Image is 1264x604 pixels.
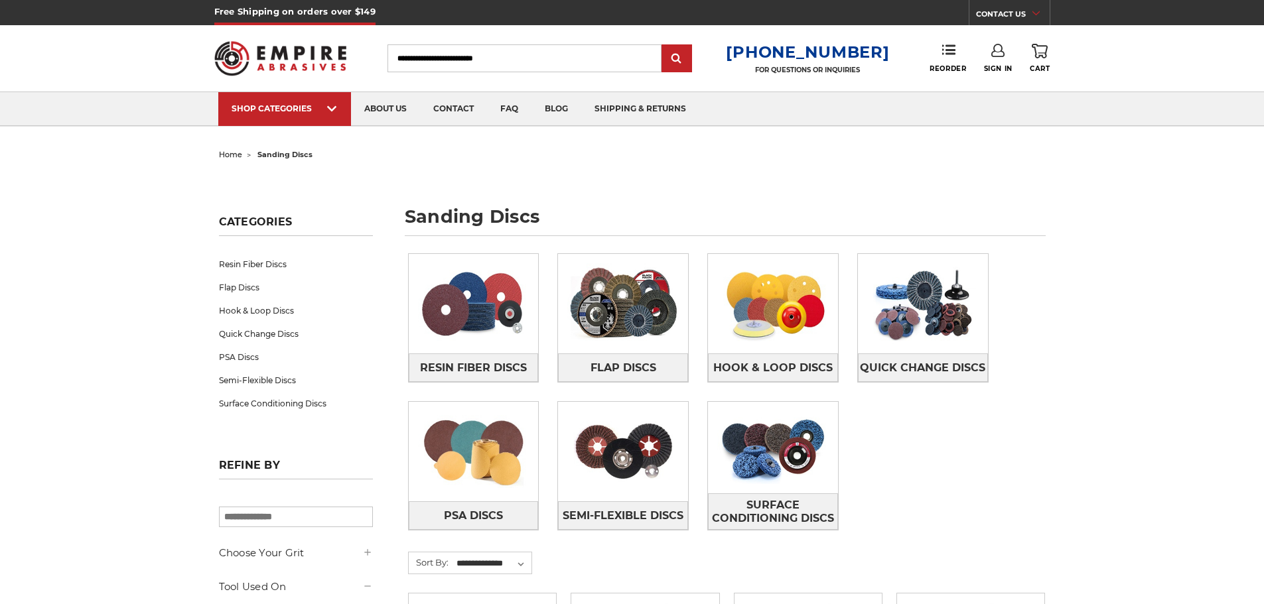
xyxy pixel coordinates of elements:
[351,92,420,126] a: about us
[420,357,527,379] span: Resin Fiber Discs
[708,493,838,530] a: Surface Conditioning Discs
[558,254,688,353] img: Flap Discs
[984,64,1013,73] span: Sign In
[860,357,985,379] span: Quick Change Discs
[219,215,373,236] h5: Categories
[214,32,347,84] img: Empire Abrasives
[219,579,373,595] h5: Tool Used On
[409,353,539,382] a: Resin Fiber Discs
[444,505,503,527] span: PSA Discs
[713,357,833,379] span: Hook & Loop Discs
[409,254,539,353] img: Resin Fiber Discs
[708,402,838,493] img: Surface Conditioning Discs
[219,253,373,276] a: Resin Fiber Discs
[257,150,313,159] span: sanding discs
[219,369,373,392] a: Semi-Flexible Discs
[708,254,838,353] img: Hook & Loop Discs
[219,299,373,322] a: Hook & Loop Discs
[1030,44,1050,73] a: Cart
[726,42,889,62] a: [PHONE_NUMBER]
[708,353,838,382] a: Hook & Loop Discs
[558,353,688,382] a: Flap Discs
[405,208,1046,236] h1: sanding discs
[558,501,688,530] a: Semi-Flexible Discs
[563,505,683,527] span: Semi-Flexible Discs
[409,501,539,530] a: PSA Discs
[219,322,373,345] a: Quick Change Discs
[219,276,373,299] a: Flap Discs
[858,353,988,382] a: Quick Change Discs
[455,554,531,574] select: Sort By:
[930,44,966,72] a: Reorder
[232,103,338,113] div: SHOP CATEGORIES
[709,494,837,530] span: Surface Conditioning Discs
[858,254,988,353] img: Quick Change Discs
[531,92,581,126] a: blog
[976,7,1050,25] a: CONTACT US
[930,64,966,73] span: Reorder
[219,459,373,479] h5: Refine by
[219,545,373,561] h5: Choose Your Grit
[487,92,531,126] a: faq
[219,345,373,369] a: PSA Discs
[581,92,699,126] a: shipping & returns
[664,46,690,72] input: Submit
[1030,64,1050,73] span: Cart
[420,92,487,126] a: contact
[409,406,539,497] img: PSA Discs
[219,392,373,415] a: Surface Conditioning Discs
[219,150,242,159] a: home
[591,357,656,379] span: Flap Discs
[409,552,449,572] label: Sort By:
[726,66,889,74] p: FOR QUESTIONS OR INQUIRIES
[558,406,688,497] img: Semi-Flexible Discs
